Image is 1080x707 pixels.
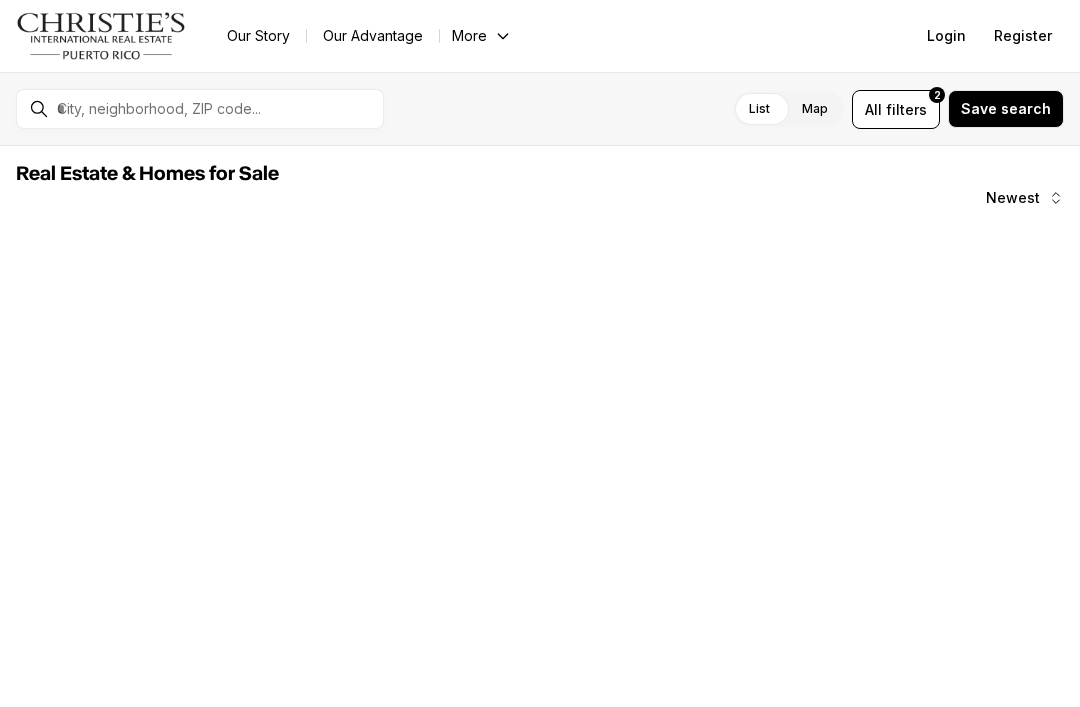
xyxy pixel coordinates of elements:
span: All [865,99,882,120]
a: Our Advantage [307,22,439,50]
span: Save search [961,101,1051,117]
span: Real Estate & Homes for Sale [16,164,279,184]
span: Newest [986,190,1040,206]
span: filters [886,99,927,120]
label: Map [786,91,844,127]
button: More [440,22,524,50]
button: Newest [974,178,1076,218]
span: Login [927,28,966,44]
img: logo [16,12,187,60]
button: Register [982,16,1064,56]
button: Allfilters2 [852,90,940,129]
label: List [733,91,786,127]
button: Save search [948,90,1064,128]
span: Register [994,28,1052,44]
button: Login [915,16,978,56]
a: Our Story [211,22,306,50]
span: 2 [934,87,941,103]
